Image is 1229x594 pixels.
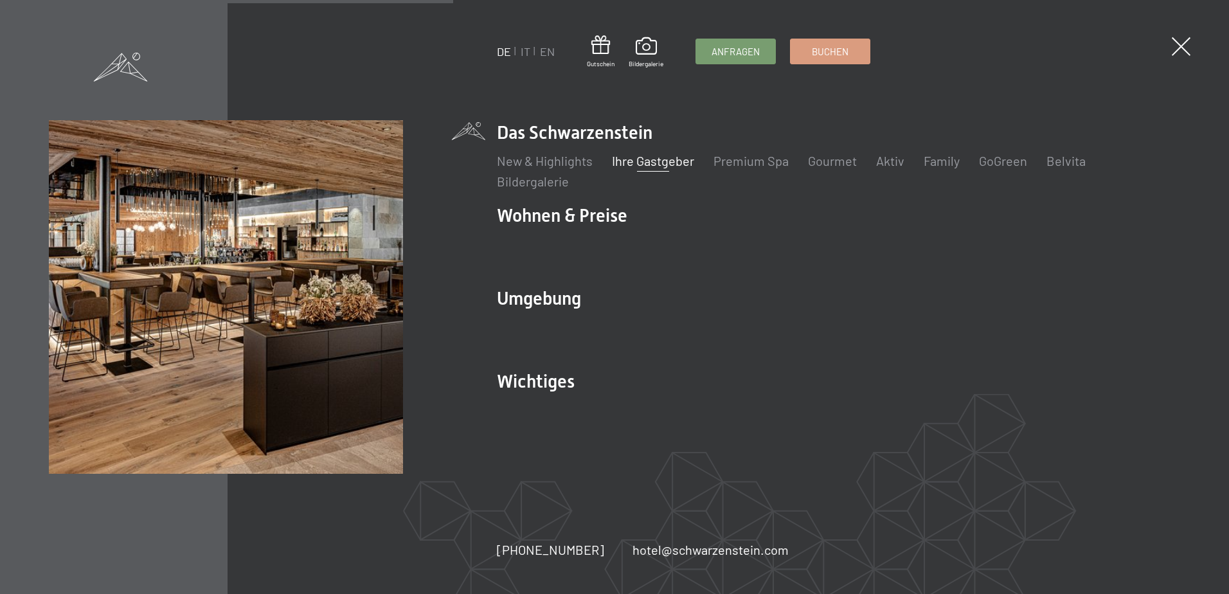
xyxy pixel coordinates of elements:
a: Ihre Gastgeber [612,153,694,168]
a: hotel@schwarzenstein.com [632,541,789,559]
a: [PHONE_NUMBER] [497,541,604,559]
span: [PHONE_NUMBER] [497,542,604,557]
span: Buchen [812,45,848,59]
span: Bildergalerie [629,59,663,68]
a: Belvita [1046,153,1086,168]
a: Gourmet [808,153,857,168]
span: Gutschein [587,59,614,68]
a: Bildergalerie [497,174,569,189]
a: Bildergalerie [629,37,663,68]
a: Family [924,153,960,168]
span: Anfragen [712,45,760,59]
a: IT [521,44,530,59]
a: Anfragen [696,39,775,64]
a: Gutschein [587,35,614,68]
a: Premium Spa [713,153,789,168]
a: GoGreen [979,153,1027,168]
a: EN [540,44,555,59]
a: Buchen [791,39,870,64]
a: New & Highlights [497,153,593,168]
a: DE [497,44,511,59]
a: Aktiv [876,153,904,168]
